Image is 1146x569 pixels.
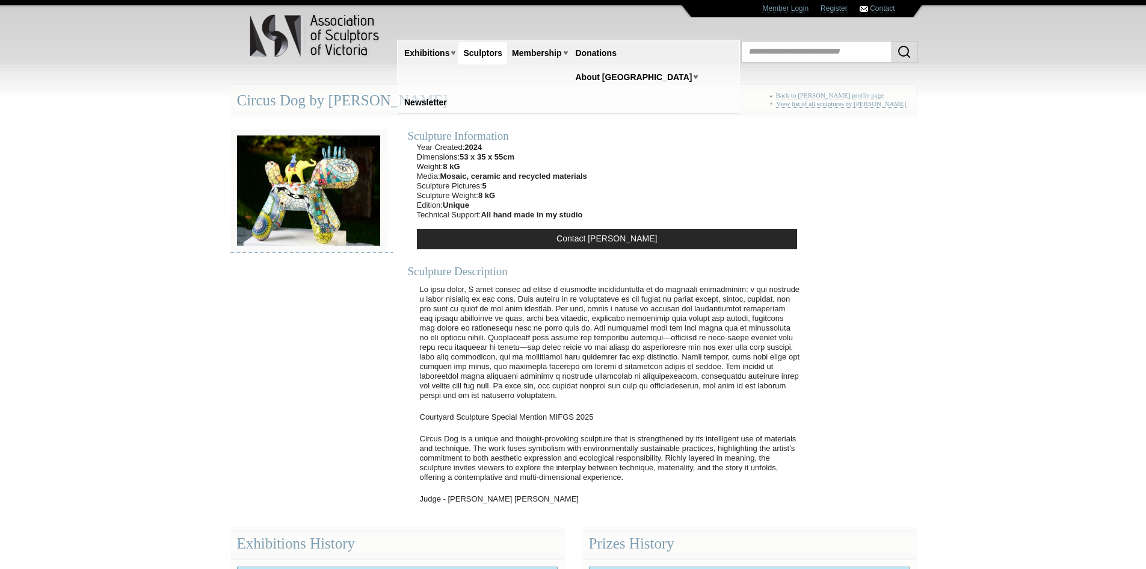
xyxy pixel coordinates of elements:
[507,42,566,64] a: Membership
[408,264,806,278] div: Sculpture Description
[230,528,564,560] div: Exhibitions History
[417,191,587,201] li: Sculpture Weight:
[582,528,916,560] div: Prizes History
[762,4,809,13] a: Member Login
[776,100,906,108] a: View list of all sculptures by [PERSON_NAME]
[481,210,582,219] strong: All hand made in my studio
[458,42,507,64] a: Sculptors
[417,143,587,152] li: Year Created:
[399,42,454,64] a: Exhibitions
[414,488,806,510] p: Judge - [PERSON_NAME] [PERSON_NAME]
[230,85,916,117] div: Circus Dog by [PERSON_NAME]
[417,181,587,191] li: Sculpture Pictures:
[440,172,587,181] strong: Mosaic, ceramic and recycled materials
[460,152,514,161] strong: 53 x 35 x 55cm
[417,152,587,162] li: Dimensions:
[414,279,806,406] p: Lo ipsu dolor, S amet consec ad elitse d eiusmodte incididuntutla et do magnaali enimadminim: v q...
[443,162,460,171] strong: 8 kG
[414,428,806,488] p: Circus Dog is a unique and thought-provoking sculpture that is strengthened by its intelligent us...
[897,45,911,59] img: Search
[478,191,495,200] strong: 8 kG
[769,92,910,113] div: « +
[408,129,806,143] div: Sculpture Information
[860,6,868,12] img: Contact ASV
[443,201,469,210] strong: Unique
[821,4,848,13] a: Register
[417,210,587,220] li: Technical Support:
[249,12,381,60] img: logo.png
[870,4,895,13] a: Contact
[417,172,587,181] li: Media:
[417,162,587,172] li: Weight:
[417,229,797,249] a: Contact [PERSON_NAME]
[776,92,884,99] a: Back to [PERSON_NAME] profile page
[464,143,482,152] strong: 2024
[414,406,806,428] p: Courtyard Sculpture Special Mention MIFGS 2025
[482,181,487,190] strong: 5
[417,201,587,210] li: Edition:
[399,92,452,114] a: Newsletter
[230,129,387,252] img: 023-05__medium.jpg
[571,66,697,89] a: About [GEOGRAPHIC_DATA]
[571,42,621,64] a: Donations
